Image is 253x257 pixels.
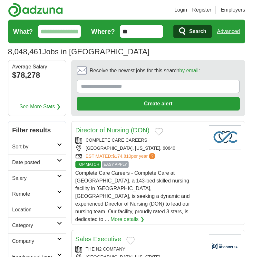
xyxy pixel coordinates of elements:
a: Sales Executive [75,235,121,243]
a: Category [8,217,66,233]
span: $174,810 [112,154,131,159]
button: Add to favorite jobs [126,237,135,244]
div: Average Salary [12,64,62,69]
a: Register [192,6,211,14]
h2: Company [12,237,57,245]
span: ? [149,153,155,159]
div: COMPLETE CARE CAREERS [75,137,204,144]
a: More details ❯ [111,216,144,223]
h2: Filter results [8,121,66,139]
a: Date posted [8,155,66,170]
a: by email [179,68,199,73]
a: Sort by [8,139,66,155]
button: Search [173,25,212,38]
a: Location [8,202,66,217]
div: THE N2 COMPANY [75,246,204,253]
span: Complete Care Careers - Complete Care at [GEOGRAPHIC_DATA], a 143-bed skilled nursing facility in... [75,170,190,222]
label: Where? [91,27,115,36]
h1: Jobs in [GEOGRAPHIC_DATA] [8,47,150,56]
h2: Date posted [12,159,57,166]
a: Advanced [217,25,240,38]
div: [GEOGRAPHIC_DATA], [US_STATE], 60640 [75,145,204,152]
a: Remote [8,186,66,202]
img: Adzuna logo [8,3,63,17]
h2: Salary [12,174,57,182]
span: 8,048,461 [8,46,43,58]
a: Login [174,6,187,14]
span: TOP MATCH [75,161,101,168]
button: Add to favorite jobs [155,128,163,136]
span: Search [189,25,206,38]
h2: Remote [12,190,57,198]
button: Create alert [77,97,240,111]
h2: Sort by [12,143,57,151]
span: EASY APPLY [102,161,129,168]
a: Employers [221,6,245,14]
a: Director of Nursing (DON) [75,127,150,134]
a: Company [8,233,66,249]
label: What? [13,27,33,36]
img: Company logo [209,125,241,149]
a: Salary [8,170,66,186]
a: See More Stats ❯ [19,103,61,111]
a: ESTIMATED:$174,810per year? [86,153,157,160]
div: $78,278 [12,69,62,81]
h2: Category [12,222,57,229]
h2: Location [12,206,57,214]
span: Receive the newest jobs for this search : [90,67,200,75]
